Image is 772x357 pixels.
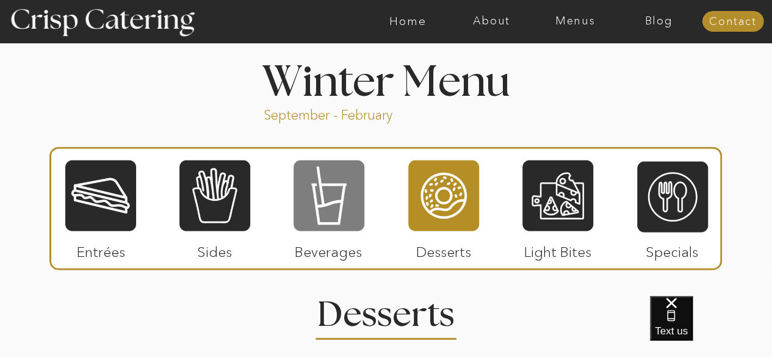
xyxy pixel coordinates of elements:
[518,231,599,267] p: Light Bites
[450,15,533,27] a: About
[403,231,485,267] p: Desserts
[307,298,466,322] h2: Desserts
[288,231,369,267] p: Beverages
[650,296,772,357] iframe: podium webchat widget bubble
[217,62,556,98] h1: Winter Menu
[617,15,701,27] a: Blog
[533,15,617,27] a: Menus
[60,231,142,267] p: Entrées
[366,15,450,27] a: Home
[264,106,431,120] p: September - February
[174,231,255,267] p: Sides
[702,16,763,28] a: Contact
[632,231,713,267] p: Specials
